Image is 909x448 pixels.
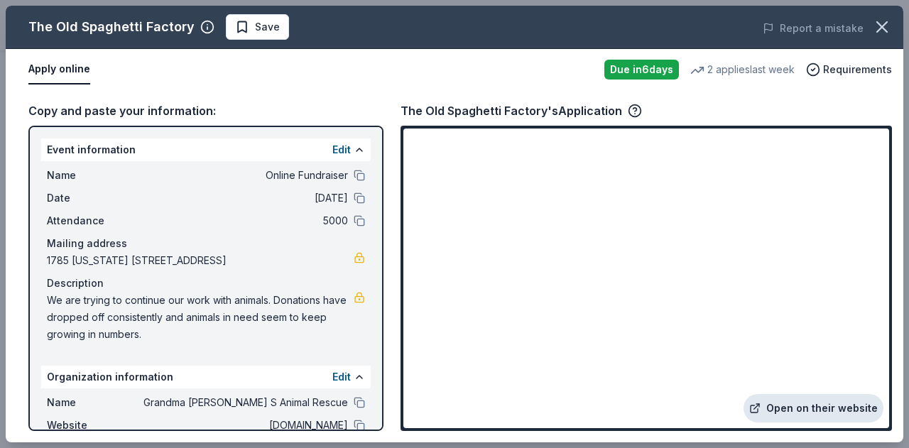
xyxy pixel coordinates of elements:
[47,292,354,343] span: We are trying to continue our work with animals. Donations have dropped off consistently and anim...
[744,394,883,422] a: Open on their website
[823,61,892,78] span: Requirements
[142,417,348,434] span: [DOMAIN_NAME]
[47,394,142,411] span: Name
[142,167,348,184] span: Online Fundraiser
[41,366,371,388] div: Organization information
[604,60,679,80] div: Due in 6 days
[763,20,864,37] button: Report a mistake
[28,55,90,84] button: Apply online
[41,138,371,161] div: Event information
[47,235,365,252] div: Mailing address
[806,61,892,78] button: Requirements
[142,394,348,411] span: Grandma [PERSON_NAME] S Animal Rescue
[47,417,142,434] span: Website
[142,212,348,229] span: 5000
[47,252,354,269] span: 1785 [US_STATE] [STREET_ADDRESS]
[28,102,383,120] div: Copy and paste your information:
[401,102,642,120] div: The Old Spaghetti Factory's Application
[332,141,351,158] button: Edit
[255,18,280,35] span: Save
[47,212,142,229] span: Attendance
[47,167,142,184] span: Name
[142,190,348,207] span: [DATE]
[226,14,289,40] button: Save
[47,190,142,207] span: Date
[690,61,795,78] div: 2 applies last week
[28,16,195,38] div: The Old Spaghetti Factory
[47,275,365,292] div: Description
[332,368,351,386] button: Edit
